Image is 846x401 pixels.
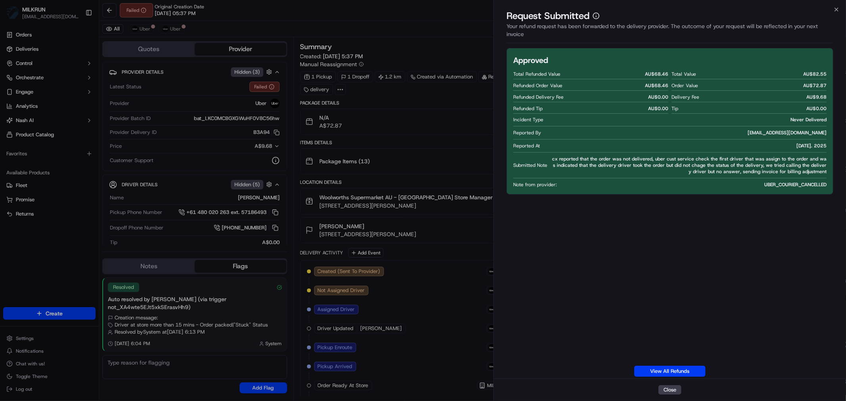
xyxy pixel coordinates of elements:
[551,156,827,175] span: cx reported that the order was not delivered, uber cust service check the first driver that was a...
[803,82,827,89] span: AU$ 72.87
[513,162,547,168] span: Submitted Note
[645,82,668,89] span: AU$ 68.46
[671,105,678,112] span: Tip
[513,181,557,188] span: Note from provider:
[513,105,543,112] span: Refunded Tip
[513,116,543,123] span: Incident Type
[634,366,706,377] a: View All Refunds
[806,94,827,100] span: AU$ 9.68
[506,22,833,43] div: Your refund request has been forwarded to the delivery provider. The outcome of your request will...
[648,105,668,112] span: AU$ 0.00
[671,82,698,89] span: Order Value
[658,385,681,395] button: Close
[748,130,827,136] span: [EMAIL_ADDRESS][DOMAIN_NAME]
[796,143,827,149] span: [DATE]. 2025
[513,130,541,136] span: Reported By
[806,105,827,112] span: AU$ 0.00
[803,71,827,77] span: AU$ 82.55
[648,94,668,100] span: AU$ 0.00
[645,71,668,77] span: AU$ 68.46
[513,71,560,77] span: Total Refunded Value
[513,55,548,66] h2: Approved
[671,94,699,100] span: Delivery Fee
[764,181,827,188] span: UBER_COURIER_CANCELLED
[790,116,827,123] span: Never Delivered
[513,82,562,89] span: Refunded Order Value
[506,10,589,22] p: Request Submitted
[513,143,540,149] span: Reported At
[513,94,564,100] span: Refunded Delivery Fee
[671,71,696,77] span: Total Value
